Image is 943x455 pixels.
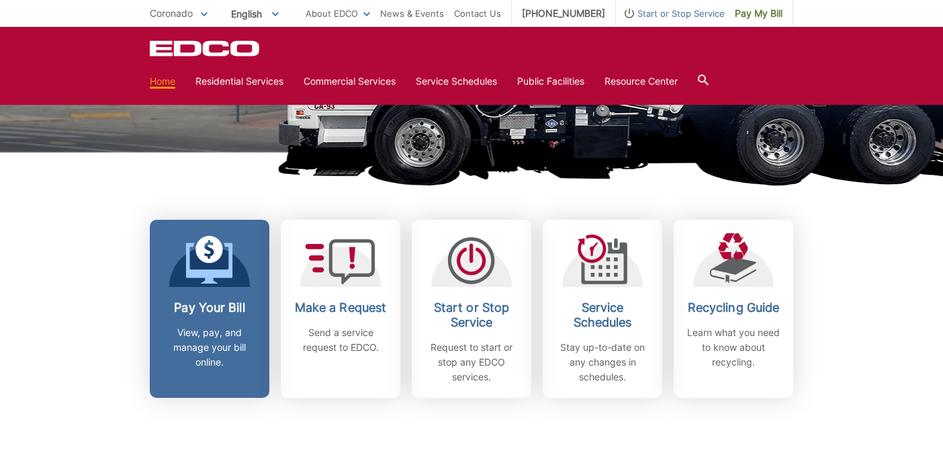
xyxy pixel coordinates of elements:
h2: Start or Stop Service [422,300,521,330]
h2: Make a Request [291,300,390,315]
a: Resource Center [604,74,678,89]
p: View, pay, and manage your bill online. [160,325,259,370]
a: Public Facilities [517,74,584,89]
a: About EDCO [306,6,370,21]
a: Residential Services [195,74,283,89]
a: Commercial Services [304,74,396,89]
p: Stay up-to-date on any changes in schedules. [553,340,652,384]
span: English [221,3,289,25]
a: Recycling Guide Learn what you need to know about recycling. [674,220,793,398]
span: Coronado [150,7,193,19]
span: Pay My Bill [735,6,782,21]
a: EDCD logo. Return to the homepage. [150,40,261,56]
a: News & Events [380,6,444,21]
h2: Pay Your Bill [160,300,259,315]
h2: Recycling Guide [684,300,783,315]
a: Contact Us [454,6,501,21]
p: Send a service request to EDCO. [291,325,390,355]
a: Service Schedules Stay up-to-date on any changes in schedules. [543,220,662,398]
a: Pay Your Bill View, pay, and manage your bill online. [150,220,269,398]
a: Service Schedules [416,74,497,89]
a: Home [150,74,175,89]
h2: Service Schedules [553,300,652,330]
p: Learn what you need to know about recycling. [684,325,783,370]
a: Make a Request Send a service request to EDCO. [281,220,400,398]
p: Request to start or stop any EDCO services. [422,340,521,384]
